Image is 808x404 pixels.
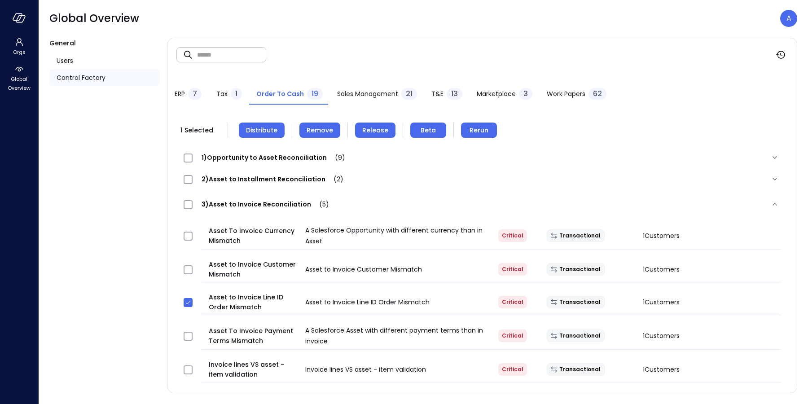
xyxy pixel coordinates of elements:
[193,200,338,209] span: 3)Asset to Invoice Reconciliation
[175,89,185,99] span: ERP
[312,88,318,99] span: 19
[547,89,585,99] span: Work Papers
[193,153,354,162] span: 1)Opportunity to Asset Reconciliation
[311,200,329,209] span: (5)
[325,175,343,184] span: (2)
[299,123,340,138] button: Remove
[643,231,680,240] span: 1 Customers
[477,89,516,99] span: Marketplace
[49,11,139,26] span: Global Overview
[57,56,73,66] span: Users
[305,326,483,346] span: A Salesforce Asset with different payment terms than in invoice
[176,190,788,219] div: 3)Asset to Invoice Reconciliation(5)
[176,168,788,190] div: 2)Asset to Installment Reconciliation(2)
[209,259,298,279] span: Asset to Invoice Customer Mismatch
[337,89,398,99] span: Sales Management
[410,123,446,138] button: Beta
[246,125,277,135] span: Distribute
[461,123,497,138] button: Rerun
[305,265,422,274] span: Asset to Invoice Customer Mismatch
[786,13,791,24] p: A
[523,88,528,99] span: 3
[643,365,680,374] span: 1 Customers
[305,298,430,307] span: Asset to Invoice Line ID Order Mismatch
[256,89,304,99] span: Order to Cash
[305,226,483,246] span: A Salesforce Opportunity with different currency than in Asset
[235,88,237,99] span: 1
[643,331,680,340] span: 1 Customers
[176,125,217,135] span: 1 Selected
[327,153,345,162] span: (9)
[431,89,444,99] span: T&E
[406,88,413,99] span: 21
[593,88,602,99] span: 62
[421,125,436,135] span: Beta
[49,39,76,48] span: General
[209,326,298,346] span: Asset To Invoice Payment Terms Mismatch
[49,69,160,86] a: Control Factory
[209,360,298,379] span: Invoice lines VS asset - item validation
[209,292,298,312] span: Asset to Invoice Line ID Order Mismatch
[2,63,36,93] div: Global Overview
[780,10,797,27] div: Avi Brandwain
[643,298,680,307] span: 1 Customers
[13,48,26,57] span: Orgs
[193,88,197,99] span: 7
[451,88,458,99] span: 13
[355,123,395,138] button: Release
[305,365,426,374] span: Invoice lines VS asset - item validation
[643,265,680,274] span: 1 Customers
[307,125,333,135] span: Remove
[49,52,160,69] a: Users
[176,147,788,168] div: 1)Opportunity to Asset Reconciliation(9)
[2,36,36,57] div: Orgs
[193,175,352,184] span: 2)Asset to Installment Reconciliation
[470,125,488,135] span: Rerun
[57,73,105,83] span: Control Factory
[216,89,228,99] span: Tax
[239,123,285,138] button: Distribute
[362,125,388,135] span: Release
[5,75,33,92] span: Global Overview
[209,226,298,246] span: Asset To Invoice Currency Mismatch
